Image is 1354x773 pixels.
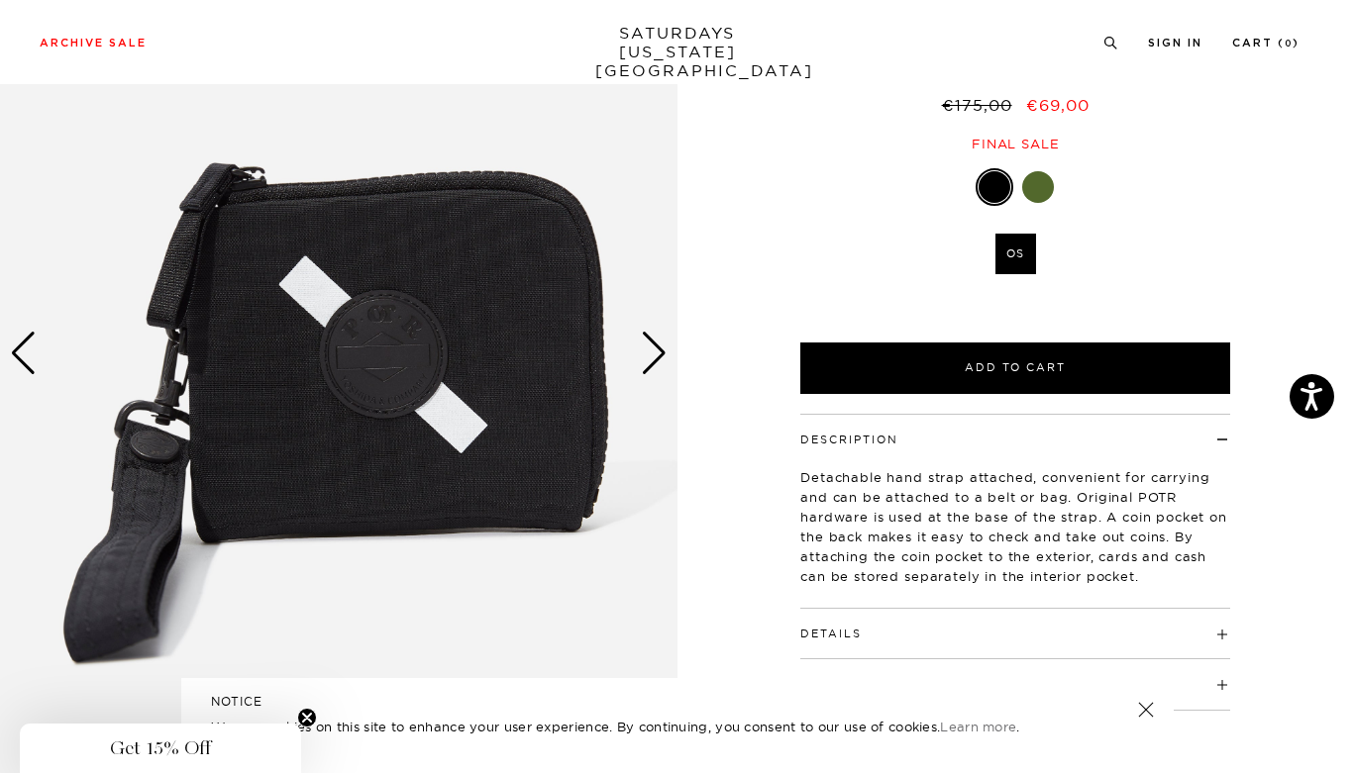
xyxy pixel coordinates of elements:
div: Previous slide [10,332,37,375]
p: We use cookies on this site to enhance your user experience. By continuing, you consent to our us... [211,717,1074,736]
a: Learn more [940,719,1016,734]
small: 0 [1285,40,1293,48]
div: Get 15% OffClose teaser [20,724,301,773]
del: €175,00 [942,95,1020,115]
a: SATURDAYS[US_STATE][GEOGRAPHIC_DATA] [595,24,759,80]
button: Description [800,435,898,445]
a: Archive Sale [40,38,147,48]
a: Sign In [1148,38,1202,48]
span: €69,00 [1026,95,1090,115]
div: Final sale [797,136,1233,152]
h5: NOTICE [211,693,1144,711]
span: Get 15% Off [110,736,211,760]
p: Detachable hand strap attached, convenient for carrying and can be attached to a belt or bag. Ori... [800,467,1230,586]
label: OS [995,234,1036,274]
button: Details [800,628,862,639]
button: Close teaser [297,708,317,727]
a: Cart (0) [1232,38,1300,48]
div: Next slide [641,332,668,375]
button: Add to Cart [800,342,1230,394]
